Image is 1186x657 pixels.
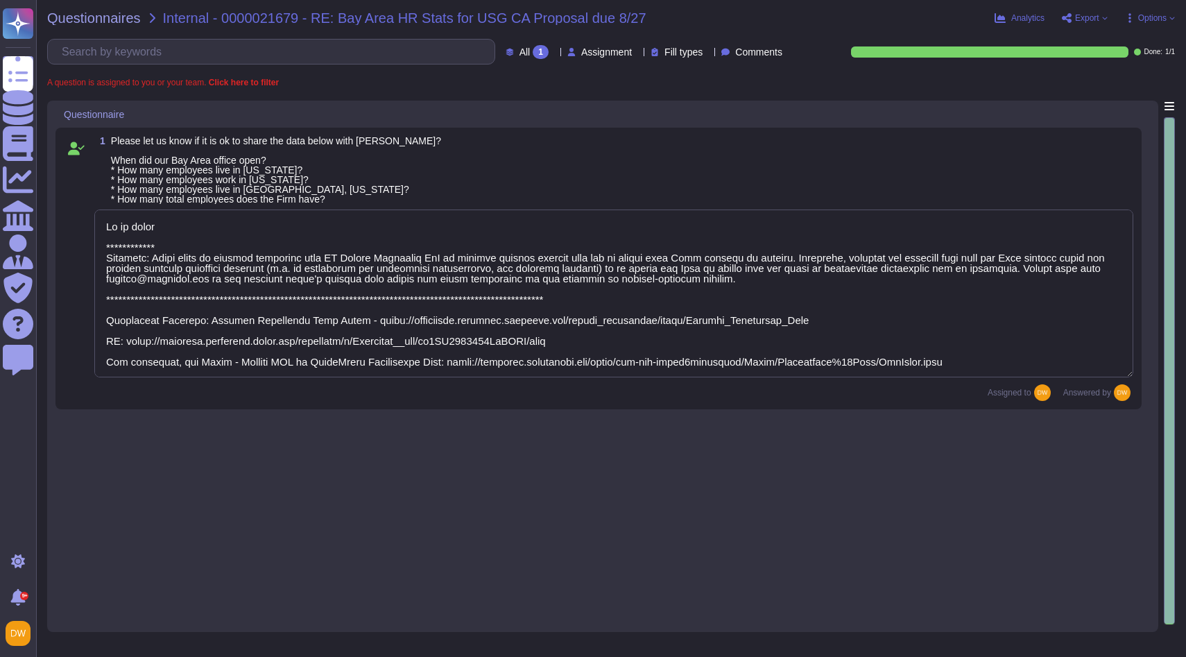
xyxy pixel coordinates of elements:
[94,210,1133,377] textarea: Lo ip dolor ************ Sitametc: Adipi elits do eiusmod temporinc utla ET Dolore Magnaaliq EnI ...
[163,11,646,25] span: Internal - 0000021679 - RE: Bay Area HR Stats for USG CA Proposal due 8/27
[988,384,1058,401] span: Assigned to
[664,47,703,57] span: Fill types
[6,621,31,646] img: user
[20,592,28,600] div: 9+
[1114,384,1131,401] img: user
[47,78,279,87] span: A question is assigned to you or your team.
[1144,49,1162,56] span: Done:
[1138,14,1167,22] span: Options
[111,135,441,205] span: Please let us know if it is ok to share the data below with [PERSON_NAME]? When did our Bay Area ...
[995,12,1045,24] button: Analytics
[581,47,632,57] span: Assignment
[206,78,279,87] b: Click here to filter
[1034,384,1051,401] img: user
[47,11,141,25] span: Questionnaires
[519,47,531,57] span: All
[1063,389,1111,397] span: Answered by
[3,618,40,649] button: user
[1075,14,1099,22] span: Export
[735,47,782,57] span: Comments
[94,136,105,146] span: 1
[1165,49,1175,56] span: 1 / 1
[533,45,549,59] div: 1
[1011,14,1045,22] span: Analytics
[64,110,124,119] span: Questionnaire
[55,40,495,64] input: Search by keywords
